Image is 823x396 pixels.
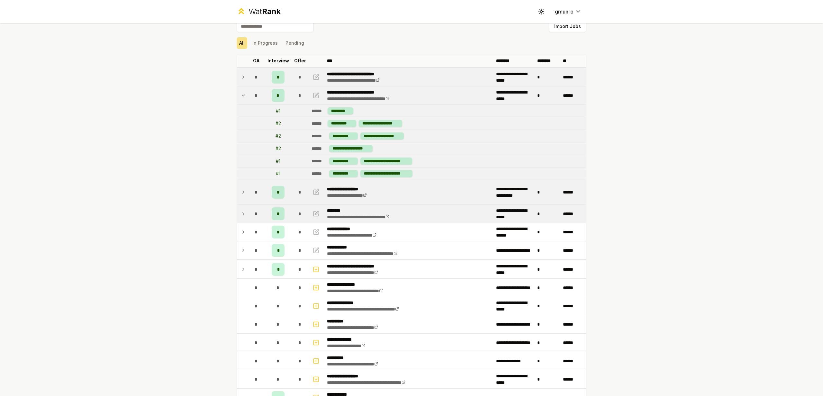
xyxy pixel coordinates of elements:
[276,108,280,114] div: # 1
[276,145,281,152] div: # 2
[276,158,280,164] div: # 1
[237,6,281,17] a: WatRank
[250,37,280,49] button: In Progress
[249,6,281,17] div: Wat
[276,170,280,177] div: # 1
[276,133,281,139] div: # 2
[549,21,586,32] button: Import Jobs
[294,58,306,64] p: Offer
[555,8,574,15] span: gmunro
[253,58,260,64] p: OA
[267,58,289,64] p: Interview
[276,120,281,127] div: # 2
[262,7,281,16] span: Rank
[237,37,247,49] button: All
[283,37,307,49] button: Pending
[550,6,586,17] button: gmunro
